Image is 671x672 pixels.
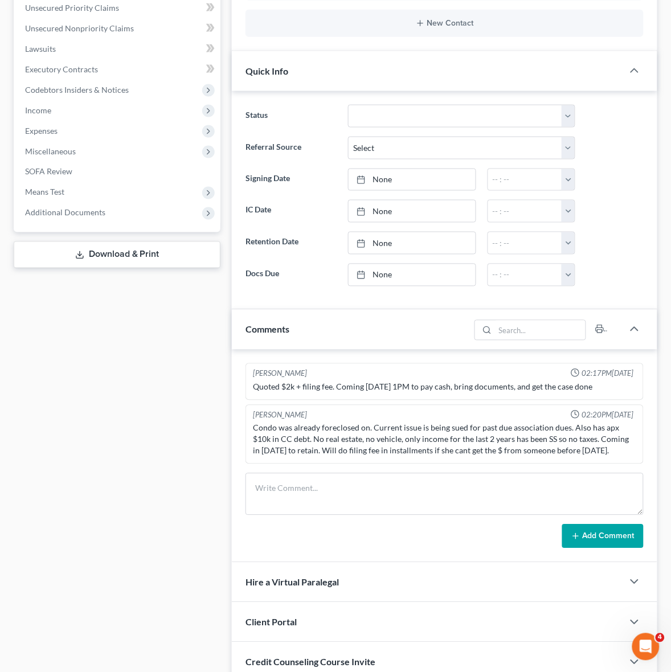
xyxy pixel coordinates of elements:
[25,44,56,54] span: Lawsuits
[25,105,51,115] span: Income
[240,169,342,191] label: Signing Date
[240,105,342,128] label: Status
[240,200,342,223] label: IC Date
[488,264,563,286] input: -- : --
[495,321,586,340] input: Search...
[240,264,342,286] label: Docs Due
[582,410,634,421] span: 02:20PM[DATE]
[16,18,220,39] a: Unsecured Nonpriority Claims
[16,39,220,59] a: Lawsuits
[25,167,72,177] span: SOFA Review
[25,3,119,13] span: Unsecured Priority Claims
[255,19,635,28] button: New Contact
[253,410,307,421] div: [PERSON_NAME]
[349,169,476,191] a: None
[349,200,476,222] a: None
[246,617,297,628] span: Client Portal
[656,633,665,642] span: 4
[349,264,476,286] a: None
[25,208,105,218] span: Additional Documents
[25,85,129,95] span: Codebtors Insiders & Notices
[488,232,563,254] input: -- : --
[25,146,76,156] span: Miscellaneous
[25,187,64,197] span: Means Test
[246,577,339,588] span: Hire a Virtual Paralegal
[562,525,644,548] button: Add Comment
[253,382,636,393] div: Quoted $2k + filing fee. Coming [DATE] 1PM to pay cash, bring documents, and get the case done
[25,23,134,33] span: Unsecured Nonpriority Claims
[246,324,289,335] span: Comments
[349,232,476,254] a: None
[253,423,636,457] div: Condo was already foreclosed on. Current issue is being sued for past due association dues. Also ...
[14,241,220,268] a: Download & Print
[16,59,220,80] a: Executory Contracts
[488,169,563,191] input: -- : --
[240,232,342,255] label: Retention Date
[240,137,342,159] label: Referral Source
[25,64,98,74] span: Executory Contracts
[16,162,220,182] a: SOFA Review
[488,200,563,222] input: -- : --
[632,633,660,661] iframe: Intercom live chat
[25,126,58,136] span: Expenses
[253,368,307,379] div: [PERSON_NAME]
[246,65,288,76] span: Quick Info
[582,368,634,379] span: 02:17PM[DATE]
[246,657,375,667] span: Credit Counseling Course Invite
